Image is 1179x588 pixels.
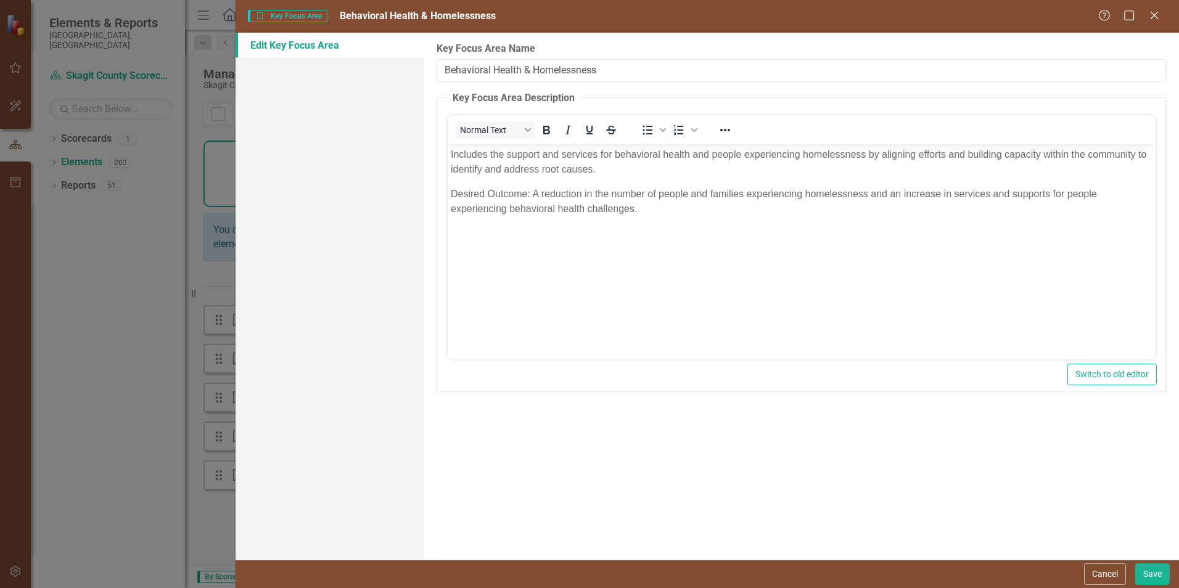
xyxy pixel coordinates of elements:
[557,121,578,139] button: Italic
[437,59,1167,82] input: Key Focus Area Name
[637,121,668,139] div: Bullet list
[460,125,520,135] span: Normal Text
[448,144,1156,359] iframe: Rich Text Area
[455,121,535,139] button: Block Normal Text
[1135,563,1170,585] button: Save
[1084,563,1126,585] button: Cancel
[437,42,1167,56] label: Key Focus Area Name
[446,91,581,105] legend: Key Focus Area Description
[536,121,557,139] button: Bold
[715,121,736,139] button: Reveal or hide additional toolbar items
[248,10,327,22] span: Key Focus Area
[1067,364,1157,385] button: Switch to old editor
[601,121,622,139] button: Strikethrough
[340,10,496,22] span: Behavioral Health & Homelessness
[579,121,600,139] button: Underline
[668,121,699,139] div: Numbered list
[236,33,424,57] a: Edit Key Focus Area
